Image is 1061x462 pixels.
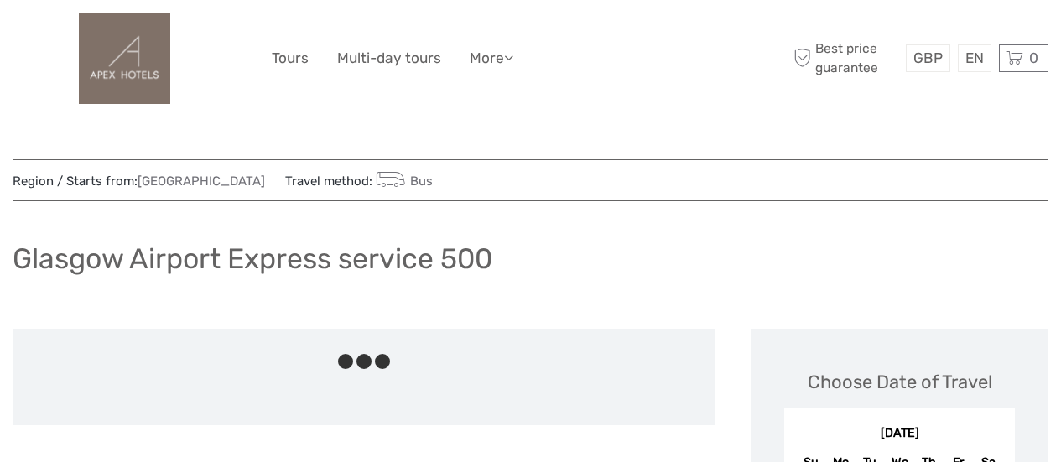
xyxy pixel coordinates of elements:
[808,369,992,395] div: Choose Date of Travel
[372,174,433,189] a: Bus
[789,39,902,76] span: Best price guarantee
[470,46,513,70] a: More
[1027,49,1041,66] span: 0
[272,46,309,70] a: Tours
[784,425,1015,443] div: [DATE]
[285,169,433,192] span: Travel method:
[337,46,441,70] a: Multi-day tours
[79,13,170,104] img: 3634-0025fddb-d208-430e-898c-2dea5432ee33_logo_big.png
[138,174,265,189] a: [GEOGRAPHIC_DATA]
[958,44,991,72] div: EN
[913,49,943,66] span: GBP
[13,241,492,276] h1: Glasgow Airport Express service 500
[13,173,265,190] span: Region / Starts from:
